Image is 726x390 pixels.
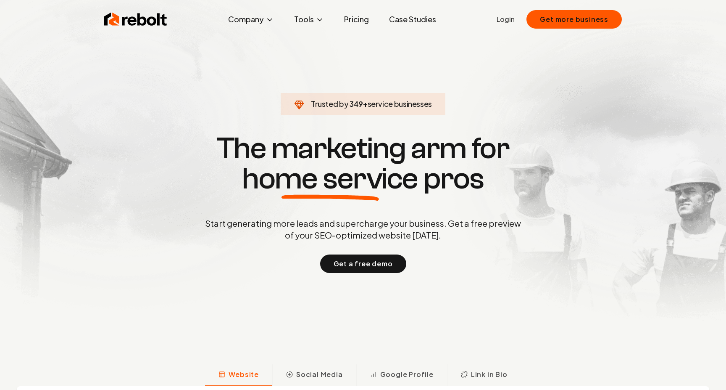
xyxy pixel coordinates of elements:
[526,10,622,29] button: Get more business
[382,11,443,28] a: Case Studies
[497,14,515,24] a: Login
[272,364,356,386] button: Social Media
[205,364,272,386] button: Website
[337,11,376,28] a: Pricing
[350,98,363,110] span: 349
[221,11,281,28] button: Company
[356,364,447,386] button: Google Profile
[368,99,432,109] span: service businesses
[229,369,259,379] span: Website
[311,99,348,109] span: Trusted by
[320,255,406,273] button: Get a free demo
[242,164,418,194] span: home service
[203,218,523,241] p: Start generating more leads and supercharge your business. Get a free preview of your SEO-optimiz...
[471,369,508,379] span: Link in Bio
[104,11,167,28] img: Rebolt Logo
[287,11,331,28] button: Tools
[380,369,434,379] span: Google Profile
[296,369,343,379] span: Social Media
[161,133,565,194] h1: The marketing arm for pros
[447,364,521,386] button: Link in Bio
[363,99,368,109] span: +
